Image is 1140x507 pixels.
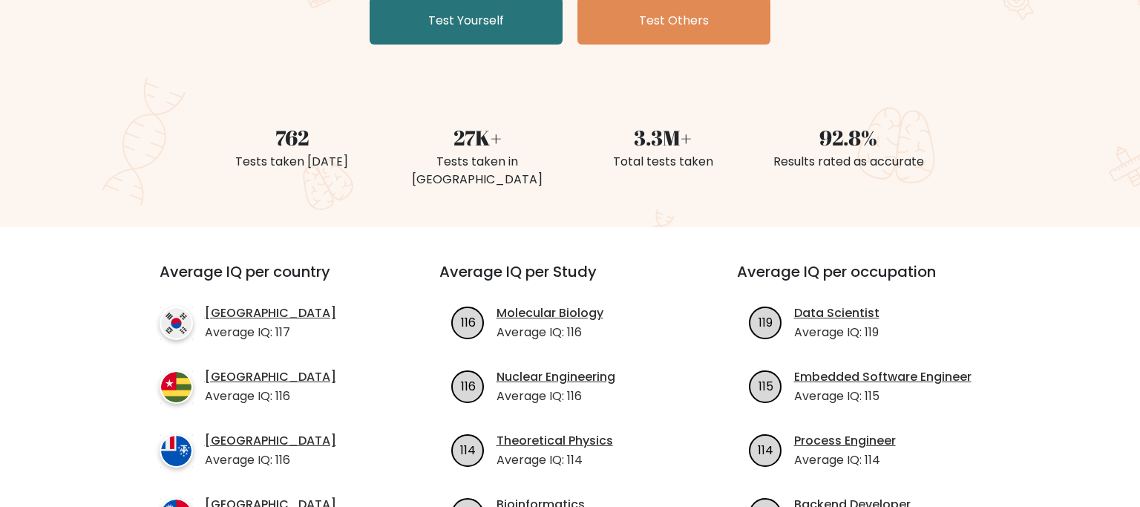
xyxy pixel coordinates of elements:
p: Average IQ: 114 [497,451,613,469]
text: 119 [759,313,773,330]
a: Molecular Biology [497,304,603,322]
a: Embedded Software Engineer [794,368,972,386]
p: Average IQ: 116 [205,387,336,405]
a: Nuclear Engineering [497,368,615,386]
text: 116 [460,377,475,394]
p: Average IQ: 119 [794,324,879,341]
a: [GEOGRAPHIC_DATA] [205,368,336,386]
text: 116 [460,313,475,330]
div: Total tests taken [579,153,747,171]
p: Average IQ: 117 [205,324,336,341]
div: 27K+ [393,122,561,153]
a: [GEOGRAPHIC_DATA] [205,304,336,322]
div: 762 [208,122,376,153]
a: Data Scientist [794,304,879,322]
p: Average IQ: 116 [205,451,336,469]
a: Theoretical Physics [497,432,613,450]
h3: Average IQ per country [160,263,386,298]
div: 3.3M+ [579,122,747,153]
h3: Average IQ per Study [439,263,701,298]
div: Results rated as accurate [764,153,932,171]
a: Process Engineer [794,432,896,450]
div: Tests taken [DATE] [208,153,376,171]
img: country [160,307,193,340]
text: 114 [460,441,476,458]
img: country [160,434,193,468]
text: 114 [758,441,773,458]
div: 92.8% [764,122,932,153]
img: country [160,370,193,404]
div: Tests taken in [GEOGRAPHIC_DATA] [393,153,561,189]
a: [GEOGRAPHIC_DATA] [205,432,336,450]
text: 115 [758,377,773,394]
p: Average IQ: 116 [497,324,603,341]
p: Average IQ: 116 [497,387,615,405]
h3: Average IQ per occupation [737,263,999,298]
p: Average IQ: 115 [794,387,972,405]
p: Average IQ: 114 [794,451,896,469]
